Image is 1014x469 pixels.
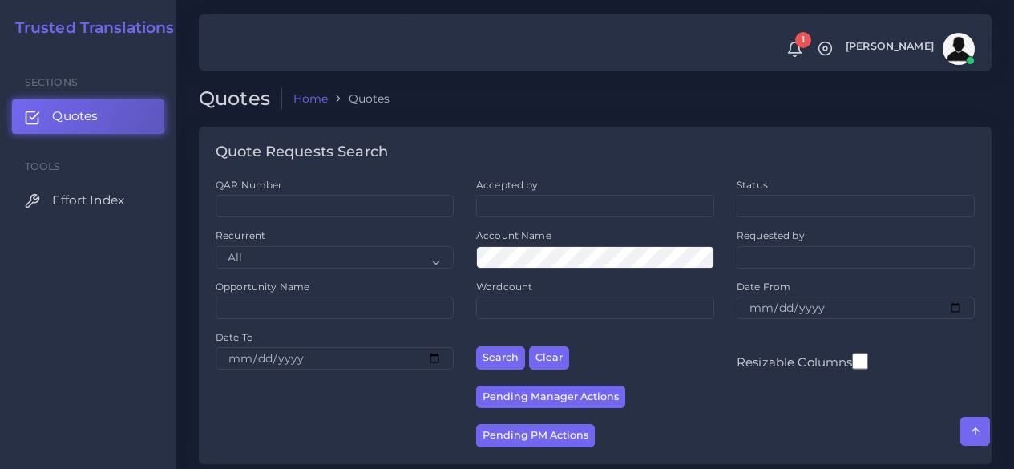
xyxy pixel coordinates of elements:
span: Quotes [52,107,98,125]
img: avatar [943,33,975,65]
label: Opportunity Name [216,280,309,293]
span: 1 [795,32,811,48]
label: Date From [737,280,790,293]
span: [PERSON_NAME] [846,42,934,52]
span: Effort Index [52,192,124,209]
h2: Quotes [199,87,282,111]
label: QAR Number [216,178,282,192]
label: Requested by [737,228,805,242]
label: Resizable Columns [737,351,868,371]
label: Account Name [476,228,551,242]
label: Recurrent [216,228,265,242]
button: Search [476,346,525,370]
a: [PERSON_NAME]avatar [838,33,980,65]
li: Quotes [328,91,390,107]
span: Sections [25,76,78,88]
label: Status [737,178,768,192]
a: Quotes [12,99,164,133]
h4: Quote Requests Search [216,144,388,161]
a: Home [293,91,329,107]
label: Accepted by [476,178,539,192]
button: Pending Manager Actions [476,386,625,409]
a: 1 [781,41,809,58]
input: Resizable Columns [852,351,868,371]
span: Tools [25,160,61,172]
label: Wordcount [476,280,532,293]
button: Clear [529,346,569,370]
a: Effort Index [12,184,164,217]
a: Trusted Translations [4,19,175,38]
label: Date To [216,330,253,344]
button: Pending PM Actions [476,424,595,447]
